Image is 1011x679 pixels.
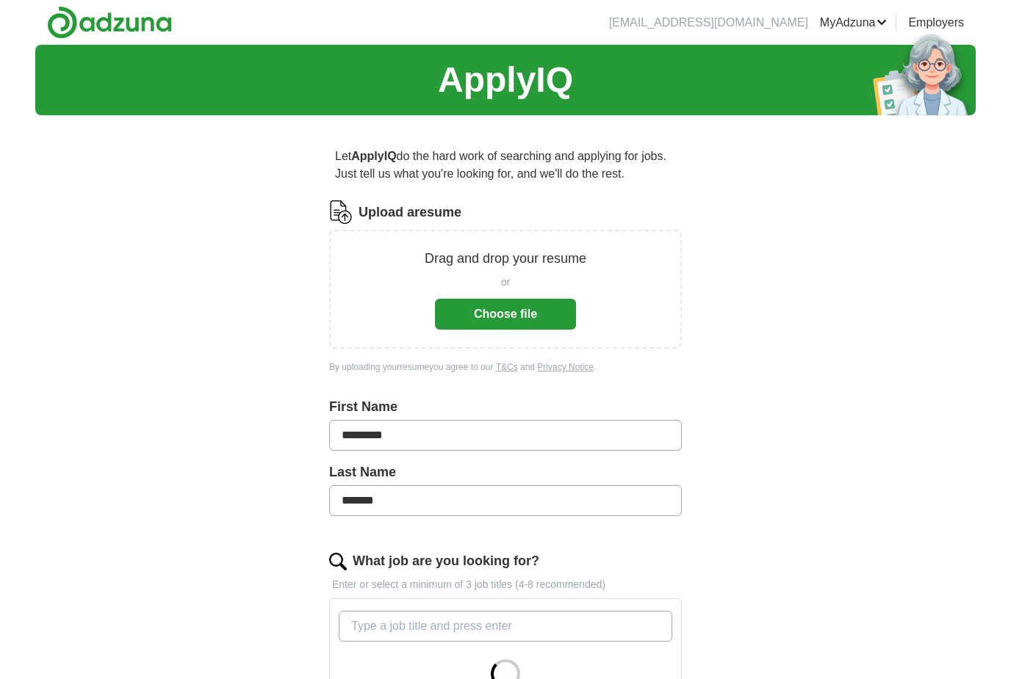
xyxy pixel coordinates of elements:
[496,362,518,372] a: T&Cs
[329,360,682,374] div: By uploading your resume you agree to our and .
[351,150,396,162] strong: ApplyIQ
[501,275,510,290] span: or
[438,54,573,106] h1: ApplyIQ
[47,6,172,39] img: Adzuna logo
[908,14,964,32] a: Employers
[329,462,682,482] label: Last Name
[329,553,347,570] img: search.png
[329,200,353,224] img: CV Icon
[537,362,594,372] a: Privacy Notice
[820,14,888,32] a: MyAdzuna
[425,249,586,269] p: Drag and drop your resume
[609,14,808,32] li: [EMAIL_ADDRESS][DOMAIN_NAME]
[435,299,576,330] button: Choose file
[329,142,682,189] p: Let do the hard work of searching and applying for jobs. Just tell us what you're looking for, an...
[359,203,461,222] label: Upload a resume
[339,611,672,642] input: Type a job title and press enter
[329,577,682,592] p: Enter or select a minimum of 3 job titles (4-8 recommended)
[329,397,682,417] label: First Name
[353,551,539,571] label: What job are you looking for?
